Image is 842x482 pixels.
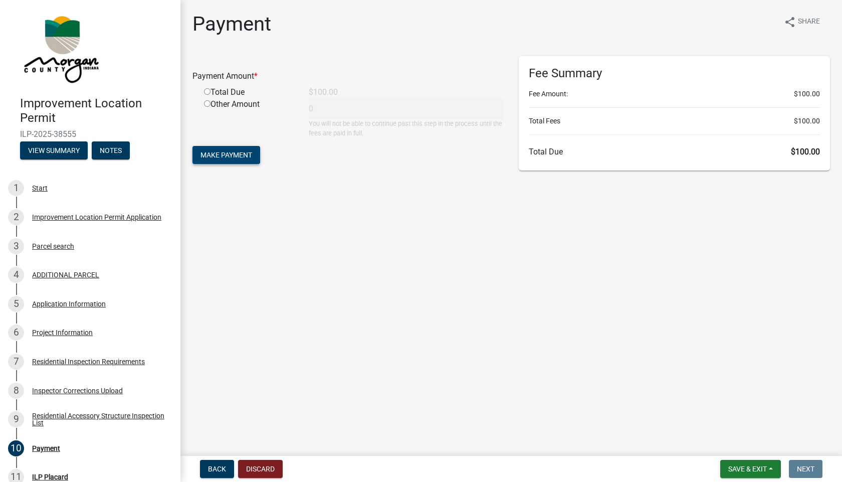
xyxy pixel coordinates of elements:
[529,89,820,99] li: Fee Amount:
[20,141,88,159] button: View Summary
[529,116,820,126] li: Total Fees
[32,185,48,192] div: Start
[200,151,252,159] span: Make Payment
[32,387,123,394] div: Inspector Corrections Upload
[196,86,301,98] div: Total Due
[8,383,24,399] div: 8
[794,89,820,99] span: $100.00
[728,465,767,473] span: Save & Exit
[776,12,828,32] button: shareShare
[8,238,24,254] div: 3
[789,460,822,478] button: Next
[196,98,301,138] div: Other Amount
[32,271,99,278] div: ADDITIONAL PARCEL
[20,129,160,139] span: ILP-2025-38555
[192,12,271,36] h1: Payment
[32,412,164,426] div: Residential Accessory Structure Inspection List
[32,473,68,480] div: ILP Placard
[791,147,820,156] span: $100.00
[32,445,60,452] div: Payment
[8,440,24,456] div: 10
[8,296,24,312] div: 5
[185,70,511,82] div: Payment Amount
[32,329,93,336] div: Project Information
[92,141,130,159] button: Notes
[20,96,172,125] h4: Improvement Location Permit
[720,460,781,478] button: Save & Exit
[529,147,820,156] h6: Total Due
[32,358,145,365] div: Residential Inspection Requirements
[20,147,88,155] wm-modal-confirm: Summary
[208,465,226,473] span: Back
[32,300,106,307] div: Application Information
[200,460,234,478] button: Back
[8,354,24,370] div: 7
[8,411,24,427] div: 9
[8,180,24,196] div: 1
[32,214,161,221] div: Improvement Location Permit Application
[8,267,24,283] div: 4
[192,146,260,164] button: Make Payment
[784,16,796,28] i: share
[92,147,130,155] wm-modal-confirm: Notes
[794,116,820,126] span: $100.00
[798,16,820,28] span: Share
[529,66,820,81] h6: Fee Summary
[32,243,74,250] div: Parcel search
[8,325,24,341] div: 6
[797,465,814,473] span: Next
[20,11,101,86] img: Morgan County, Indiana
[238,460,283,478] button: Discard
[8,209,24,225] div: 2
